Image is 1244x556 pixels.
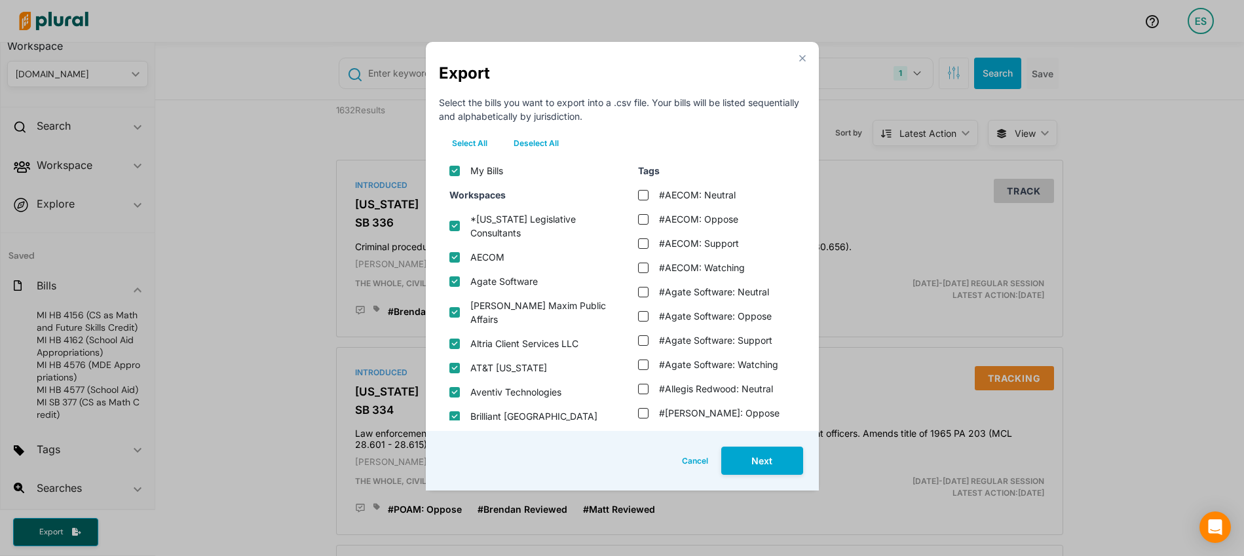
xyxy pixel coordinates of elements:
[628,158,806,183] div: Tags
[439,62,806,85] div: Export
[470,299,609,326] label: [PERSON_NAME] Maxim Public Affairs
[470,250,504,264] label: AECOM
[659,188,736,202] label: #AECOM: Neutral
[439,134,500,153] button: Select All
[470,361,547,375] label: AT&T [US_STATE]
[470,274,538,288] label: Agate Software
[721,447,803,475] button: Next
[659,236,739,250] label: #AECOM: Support
[470,337,578,350] label: Altria Client Services LLC
[1199,511,1231,543] div: Open Intercom Messenger
[659,309,772,323] label: #Agate Software: Oppose
[500,134,572,153] button: Deselect All
[659,212,738,226] label: #AECOM: Oppose
[470,409,597,423] label: Brilliant [GEOGRAPHIC_DATA]
[439,183,617,207] div: Workspaces
[659,285,769,299] label: #Agate Software: Neutral
[470,385,561,399] label: Aventiv Technologies
[659,261,745,274] label: #AECOM: Watching
[659,333,772,347] label: #Agate Software: Support
[659,358,778,371] label: #Agate Software: Watching
[470,212,609,240] label: *[US_STATE] Legislative Consultants
[439,96,806,123] div: Select the bills you want to export into a .csv file. Your bills will be listed sequentially and ...
[659,382,773,396] label: #Allegis Redwood: Neutral
[470,164,503,177] label: My Bills
[669,447,721,475] button: Cancel
[426,42,819,491] div: Modal
[659,406,780,420] label: #[PERSON_NAME]: Oppose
